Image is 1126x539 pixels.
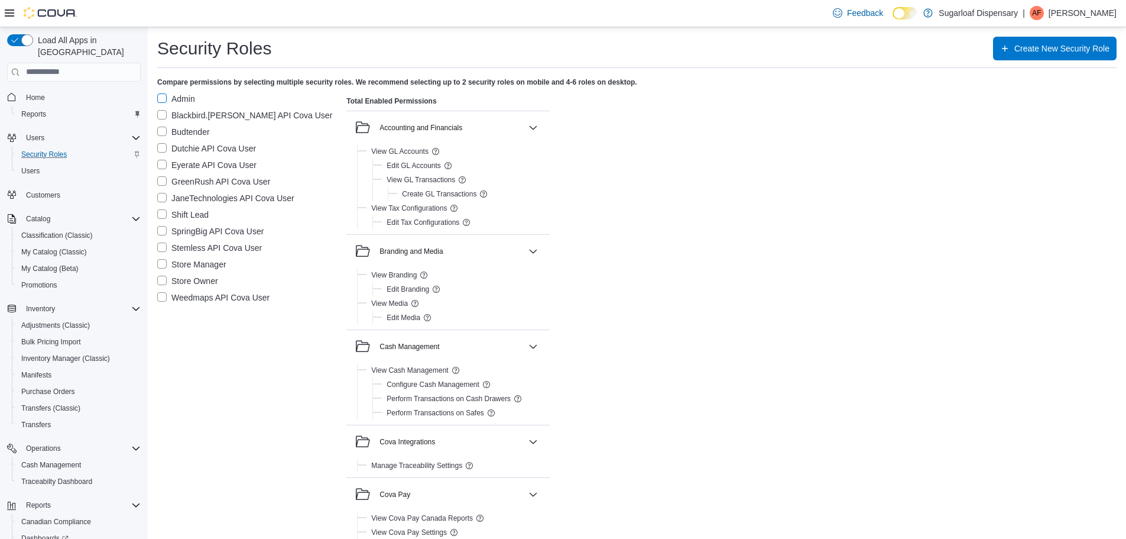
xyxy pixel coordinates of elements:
[12,277,145,293] button: Promotions
[2,497,145,514] button: Reports
[379,437,435,447] div: Cova Integrations
[17,335,86,349] a: Bulk Pricing Import
[12,317,145,334] button: Adjustments (Classic)
[21,420,51,430] span: Transfers
[387,173,455,187] button: View GL Transactions
[371,366,448,375] span: View Cash Management
[387,394,511,404] span: Perform Transactions on Cash Drawers
[939,6,1018,20] p: Sugarloaf Dispensary
[12,106,145,122] button: Reports
[157,92,195,106] label: Admin
[379,123,462,133] div: Accounting and Financials
[2,440,145,457] button: Operations
[346,268,550,330] div: Branding and Media
[157,257,226,272] label: Store Manager
[2,301,145,317] button: Inventory
[21,247,87,257] span: My Catalog (Classic)
[17,107,51,121] a: Reports
[21,302,141,316] span: Inventory
[17,515,141,529] span: Canadian Compliance
[2,89,145,106] button: Home
[21,517,91,527] span: Canadian Compliance
[21,387,75,396] span: Purchase Orders
[371,270,417,280] span: View Branding
[26,133,44,143] span: Users
[21,477,92,486] span: Traceabilty Dashboard
[17,418,56,432] a: Transfers
[371,528,447,537] span: View Cova Pay Settings
[17,351,141,366] span: Inventory Manager (Classic)
[21,498,56,512] button: Reports
[387,175,455,185] span: View GL Transactions
[12,383,145,400] button: Purchase Orders
[17,107,141,121] span: Reports
[21,370,51,380] span: Manifests
[17,385,80,399] a: Purchase Orders
[356,340,524,354] button: Cash Management
[21,441,141,456] span: Operations
[356,435,524,449] button: Cova Integrations
[387,218,459,227] span: Edit Tax Configurations
[24,7,77,19] img: Cova
[346,144,550,234] div: Accounting and Financials
[12,334,145,350] button: Bulk Pricing Import
[26,304,55,314] span: Inventory
[17,475,141,489] span: Traceabilty Dashboard
[21,188,65,202] a: Customers
[157,224,264,238] label: SpringBig API Cova User
[157,175,270,189] label: GreenRush API Cova User
[157,208,209,222] label: Shift Lead
[12,350,145,367] button: Inventory Manager (Classic)
[371,363,448,377] button: View Cash Management
[371,204,447,213] span: View Tax Configurations
[26,93,45,102] span: Home
[17,368,141,382] span: Manifests
[21,91,50,105] a: Home
[847,7,883,19] span: Feedback
[157,108,332,122] label: Blackbird.[PERSON_NAME] API Cova User
[17,368,56,382] a: Manifests
[17,164,141,178] span: Users
[21,337,81,347] span: Bulk Pricing Import
[21,188,141,202] span: Customers
[387,406,484,420] button: Perform Transactions on Safes
[402,189,476,199] span: Create GL Transactions
[828,1,888,25] a: Feedback
[157,241,262,255] label: Stemless API Cova User
[21,212,55,226] button: Catalog
[17,401,141,415] span: Transfers (Classic)
[157,37,271,60] h1: Security Roles
[17,228,141,243] span: Classification (Classic)
[12,400,145,417] button: Transfers (Classic)
[21,90,141,105] span: Home
[17,475,97,489] a: Traceabilty Dashboard
[371,268,417,282] button: View Branding
[26,214,50,224] span: Catalog
[157,191,294,205] label: JaneTechnologies API Cova User
[17,278,62,292] a: Promotions
[33,34,141,58] span: Load All Apps in [GEOGRAPHIC_DATA]
[26,501,51,510] span: Reports
[1049,6,1117,20] p: [PERSON_NAME]
[356,488,524,502] button: Cova Pay
[893,7,917,20] input: Dark Mode
[2,130,145,146] button: Users
[17,458,86,472] a: Cash Management
[526,121,540,135] button: Accounting and Financials
[17,385,141,399] span: Purchase Orders
[12,146,145,163] button: Security Roles
[12,367,145,383] button: Manifests
[21,264,79,273] span: My Catalog (Beta)
[17,515,96,529] a: Canadian Compliance
[371,459,462,473] button: Manage Traceability Settings
[21,109,46,119] span: Reports
[21,150,67,159] span: Security Roles
[12,227,145,244] button: Classification (Classic)
[21,280,57,290] span: Promotions
[17,245,92,259] a: My Catalog (Classic)
[21,321,90,330] span: Adjustments (Classic)
[17,164,44,178] a: Users
[17,458,141,472] span: Cash Management
[526,435,540,449] button: Cova Integrations
[526,244,540,259] button: Branding and Media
